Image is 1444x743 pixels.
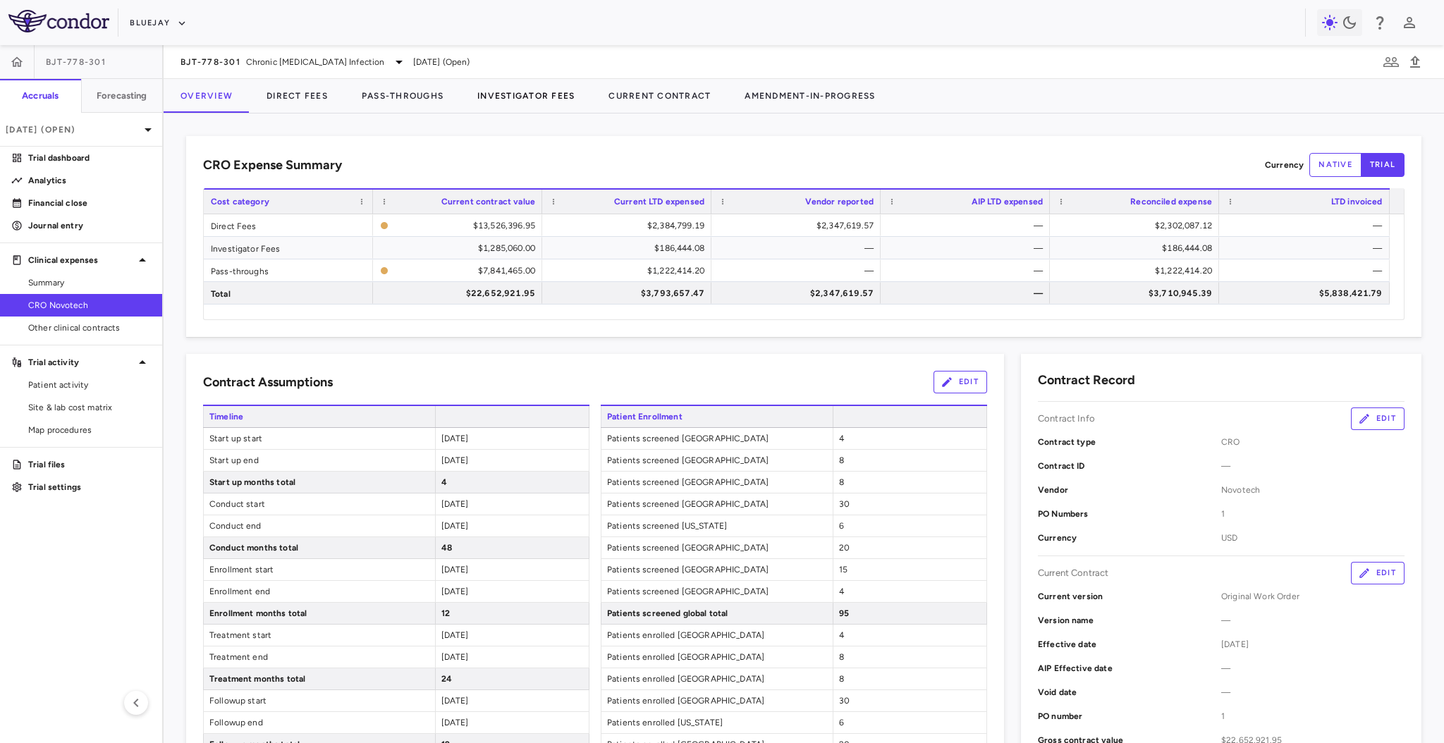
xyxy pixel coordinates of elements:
[6,123,140,136] p: [DATE] (Open)
[728,79,892,113] button: Amendment-In-Progress
[601,603,833,624] span: Patients screened global total
[441,718,469,727] span: [DATE]
[460,79,592,113] button: Investigator Fees
[839,477,844,487] span: 8
[893,259,1043,282] div: —
[1038,662,1221,675] p: AIP Effective date
[1221,484,1405,496] span: Novotech
[1309,153,1362,177] button: native
[441,477,447,487] span: 4
[1361,153,1405,177] button: trial
[1221,508,1405,520] span: 1
[97,90,147,102] h6: Forecasting
[839,718,844,727] span: 6
[839,696,850,706] span: 30
[203,373,333,392] h6: Contract Assumptions
[601,515,833,536] span: Patients screened [US_STATE]
[1221,662,1405,675] span: —
[28,401,151,414] span: Site & lab cost matrix
[1063,214,1212,237] div: $2,302,087.12
[22,90,59,102] h6: Accruals
[1221,686,1405,699] span: —
[893,282,1043,305] div: —
[204,712,435,733] span: Followup end
[614,197,704,207] span: Current LTD expensed
[204,646,435,668] span: Treatment end
[1232,237,1383,259] div: —
[130,12,187,35] button: Bluejay
[204,625,435,646] span: Treatment start
[204,690,435,711] span: Followup start
[601,625,833,646] span: Patients enrolled [GEOGRAPHIC_DATA]
[441,652,469,662] span: [DATE]
[441,455,469,465] span: [DATE]
[28,424,151,436] span: Map procedures
[441,587,469,596] span: [DATE]
[204,259,373,281] div: Pass-throughs
[246,56,385,68] span: Chronic [MEDICAL_DATA] Infection
[839,499,850,509] span: 30
[555,282,704,305] div: $3,793,657.47
[1063,237,1212,259] div: $186,444.08
[592,79,728,113] button: Current Contract
[1038,567,1108,579] p: Current Contract
[1351,562,1405,584] button: Edit
[204,537,435,558] span: Conduct months total
[441,674,452,684] span: 24
[204,282,373,304] div: Total
[601,493,833,515] span: Patients screened [GEOGRAPHIC_DATA]
[441,197,535,207] span: Current contract value
[1038,508,1221,520] p: PO Numbers
[441,543,452,553] span: 48
[1221,614,1405,627] span: —
[1038,710,1221,723] p: PO number
[211,197,269,207] span: Cost category
[839,608,849,618] span: 95
[204,559,435,580] span: Enrollment start
[601,646,833,668] span: Patients enrolled [GEOGRAPHIC_DATA]
[601,428,833,449] span: Patients screened [GEOGRAPHIC_DATA]
[1038,686,1221,699] p: Void date
[441,434,469,443] span: [DATE]
[839,630,844,640] span: 4
[441,565,469,575] span: [DATE]
[394,259,535,282] div: $7,841,465.00
[839,587,844,596] span: 4
[386,237,535,259] div: $1,285,060.00
[839,652,844,662] span: 8
[839,565,848,575] span: 15
[28,481,151,493] p: Trial settings
[28,458,151,471] p: Trial files
[724,214,874,237] div: $2,347,619.57
[28,356,134,369] p: Trial activity
[380,215,535,235] span: The contract record and uploaded budget values do not match. Please review the contract record an...
[893,214,1043,237] div: —
[203,156,342,175] h6: CRO Expense Summary
[601,537,833,558] span: Patients screened [GEOGRAPHIC_DATA]
[441,608,450,618] span: 12
[601,712,833,733] span: Patients enrolled [US_STATE]
[1221,532,1405,544] span: USD
[1221,710,1405,723] span: 1
[555,214,704,237] div: $2,384,799.19
[1351,407,1405,430] button: Edit
[1038,460,1221,472] p: Contract ID
[1038,532,1221,544] p: Currency
[972,197,1043,207] span: AIP LTD expensed
[934,371,987,393] button: Edit
[386,282,535,305] div: $22,652,921.95
[1063,282,1212,305] div: $3,710,945.39
[28,299,151,312] span: CRO Novotech
[46,56,106,68] span: BJT-778-301
[204,581,435,602] span: Enrollment end
[1232,282,1383,305] div: $5,838,421.79
[180,56,240,68] span: BJT-778-301
[724,237,874,259] div: —
[1221,436,1405,448] span: CRO
[441,630,469,640] span: [DATE]
[164,79,250,113] button: Overview
[28,276,151,289] span: Summary
[204,515,435,536] span: Conduct end
[1265,159,1304,171] p: Currency
[1038,614,1221,627] p: Version name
